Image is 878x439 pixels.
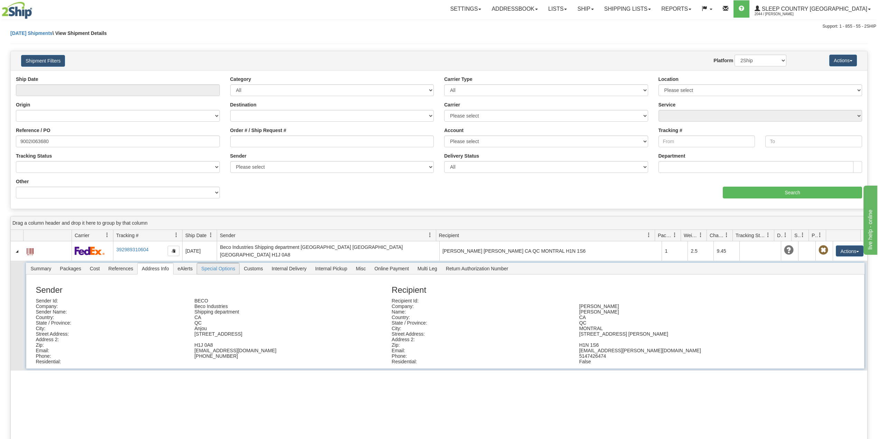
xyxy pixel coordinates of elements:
span: Multi Leg [413,263,441,274]
div: Anjou [189,326,348,331]
img: logo2044.jpg [2,2,32,19]
div: H1N 1S6 [574,342,761,348]
label: Sender [230,152,246,159]
div: Zip: [386,342,574,348]
div: QC [189,320,348,326]
a: Ship [572,0,599,18]
a: Settings [445,0,486,18]
iframe: chat widget [862,184,877,255]
div: Email: [386,348,574,353]
img: 2 - FedEx Express® [75,246,105,255]
span: Carrier [75,232,90,239]
td: 2.5 [688,241,713,261]
a: Lists [543,0,572,18]
div: CA [189,315,348,320]
span: Customs [240,263,267,274]
a: Weight filter column settings [695,229,707,241]
span: Online Payment [370,263,413,274]
td: Beco Industries Shipping department [GEOGRAPHIC_DATA] [GEOGRAPHIC_DATA] [GEOGRAPHIC_DATA] H1J 0A8 [217,241,439,261]
span: Address Info [138,263,173,274]
label: Tracking Status [16,152,52,159]
span: Internal Delivery [268,263,311,274]
span: Tracking Status [736,232,766,239]
div: City: [30,326,189,331]
label: Service [658,101,676,108]
span: Charge [710,232,724,239]
div: [EMAIL_ADDRESS][PERSON_NAME][DOMAIN_NAME] [574,348,761,353]
div: live help - online [5,4,64,12]
td: [PERSON_NAME] [PERSON_NAME] CA QC MONTRAL H1N 1S6 [439,241,662,261]
span: Tracking # [116,232,139,239]
label: Carrier [444,101,460,108]
span: Delivery Status [777,232,783,239]
span: Cost [86,263,104,274]
label: Carrier Type [444,76,472,83]
span: Shipment Issues [794,232,800,239]
span: eAlerts [174,263,197,274]
a: Ship Date filter column settings [205,229,217,241]
span: Summary [26,263,55,274]
span: Misc [352,263,370,274]
span: Special Options [197,263,239,274]
span: Weight [684,232,698,239]
a: Tracking Status filter column settings [762,229,774,241]
button: Copy to clipboard [168,246,179,256]
a: Label [27,245,34,256]
a: Collapse [13,248,20,255]
a: Addressbook [486,0,543,18]
span: 2044 / [PERSON_NAME] [755,11,806,18]
div: Recipient Id: [386,298,574,303]
a: Reports [656,0,697,18]
input: To [765,136,862,147]
input: From [658,136,755,147]
div: State / Province: [30,320,189,326]
div: [PHONE_NUMBER] [189,353,348,359]
div: MONTRAL [574,326,761,331]
span: Recipient [439,232,459,239]
div: Company: [30,303,189,309]
div: City: [386,326,574,331]
a: Tracking # filter column settings [170,229,182,241]
div: Zip: [30,342,189,348]
span: Return Authorization Number [442,263,513,274]
label: Location [658,76,679,83]
a: Shipping lists [599,0,656,18]
div: Email: [30,348,189,353]
input: Search [723,187,862,198]
label: Other [16,178,29,185]
span: Packages [658,232,672,239]
label: Order # / Ship Request # [230,127,287,134]
div: Sender Name: [30,309,189,315]
div: CA [574,315,761,320]
span: Pickup Not Assigned [819,245,828,255]
button: Actions [829,55,857,66]
label: Platform [713,57,733,64]
label: Destination [230,101,256,108]
label: Category [230,76,251,83]
div: Beco Industries [189,303,348,309]
span: \ View Shipment Details [53,30,107,36]
td: 9.45 [713,241,739,261]
div: Residential: [386,359,574,364]
a: Carrier filter column settings [101,229,113,241]
button: Shipment Filters [21,55,65,67]
div: [STREET_ADDRESS] [189,331,348,337]
a: Recipient filter column settings [643,229,655,241]
div: grid grouping header [11,216,867,230]
div: State / Province: [386,320,574,326]
span: References [104,263,138,274]
a: Pickup Status filter column settings [814,229,826,241]
a: [DATE] Shipments [10,30,53,36]
div: Support: 1 - 855 - 55 - 2SHIP [2,24,876,29]
div: Address 2: [386,337,574,342]
span: Internal Pickup [311,263,352,274]
div: Country: [386,315,574,320]
label: Delivery Status [444,152,479,159]
div: H1J 0A8 [189,342,348,348]
label: Origin [16,101,30,108]
span: Pickup Status [812,232,818,239]
button: Actions [836,245,863,256]
label: Account [444,127,464,134]
span: Sender [220,232,235,239]
a: Delivery Status filter column settings [779,229,791,241]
